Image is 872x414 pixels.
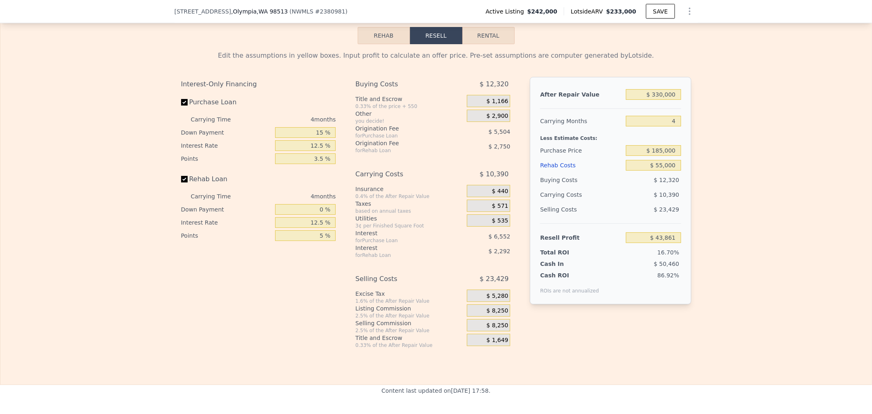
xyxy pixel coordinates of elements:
label: Purchase Loan [181,95,272,110]
div: Utilities [355,214,464,223]
span: $ 5,280 [486,292,508,300]
span: NWMLS [292,8,314,15]
span: $ 1,649 [486,337,508,344]
span: $ 23,429 [654,206,679,213]
div: 0.4% of the After Repair Value [355,193,464,200]
span: $ 23,429 [480,272,509,286]
div: Rehab Costs [540,158,623,173]
span: $ 571 [492,202,508,210]
span: Active Listing [486,7,527,16]
div: Title and Escrow [355,95,464,103]
div: 0.33% of the After Repair Value [355,342,464,349]
span: $ 2,900 [486,112,508,120]
div: for Purchase Loan [355,237,446,244]
div: Other [355,110,464,118]
div: Cash In [540,260,591,268]
div: 0.33% of the price + 550 [355,103,464,110]
div: 4 months [247,190,336,203]
span: $ 2,750 [489,143,510,150]
span: $ 10,390 [654,191,679,198]
div: Carrying Months [540,114,623,128]
div: Points [181,229,272,242]
div: Selling Commission [355,319,464,327]
div: ( ) [289,7,347,16]
div: 2.5% of the After Repair Value [355,313,464,319]
button: Resell [410,27,462,44]
span: [STREET_ADDRESS] [175,7,231,16]
div: Cash ROI [540,271,599,279]
div: based on annual taxes [355,208,464,214]
span: Lotside ARV [571,7,606,16]
div: Title and Escrow [355,334,464,342]
span: $ 440 [492,188,508,195]
button: Rehab [358,27,410,44]
span: 86.92% [657,272,679,279]
div: Total ROI [540,248,591,256]
button: Show Options [681,3,698,20]
div: for Rehab Loan [355,147,446,154]
div: Down Payment [181,126,272,139]
div: Carrying Time [191,190,244,203]
span: 16.70% [657,249,679,256]
span: $ 1,166 [486,98,508,105]
span: $ 8,250 [486,322,508,329]
span: , Olympia [231,7,288,16]
input: Rehab Loan [181,176,188,182]
div: 3¢ per Finished Square Foot [355,223,464,229]
div: Listing Commission [355,304,464,313]
div: for Purchase Loan [355,133,446,139]
span: $233,000 [606,8,637,15]
span: $ 12,320 [654,177,679,183]
div: Less Estimate Costs: [540,128,681,143]
span: $ 50,460 [654,261,679,267]
div: 1.6% of the After Repair Value [355,298,464,304]
div: you decide! [355,118,464,124]
span: $ 2,292 [489,248,510,254]
span: $ 8,250 [486,307,508,315]
button: SAVE [646,4,675,19]
div: Excise Tax [355,290,464,298]
span: $ 5,504 [489,128,510,135]
span: $ 535 [492,217,508,225]
div: Carrying Time [191,113,244,126]
span: , WA 98513 [257,8,288,15]
div: Interest Rate [181,216,272,229]
div: Selling Costs [540,202,623,217]
div: After Repair Value [540,87,623,102]
div: Buying Costs [355,77,446,92]
div: Taxes [355,200,464,208]
div: Interest [355,229,446,237]
div: Carrying Costs [355,167,446,182]
div: Interest Rate [181,139,272,152]
div: for Rehab Loan [355,252,446,259]
button: Rental [462,27,515,44]
div: Resell Profit [540,230,623,245]
div: ROIs are not annualized [540,279,599,294]
div: Down Payment [181,203,272,216]
span: # 2380981 [315,8,345,15]
div: Edit the assumptions in yellow boxes. Input profit to calculate an offer price. Pre-set assumptio... [181,51,691,61]
div: Buying Costs [540,173,623,187]
div: Origination Fee [355,124,446,133]
div: Origination Fee [355,139,446,147]
span: $ 6,552 [489,233,510,240]
div: Insurance [355,185,464,193]
div: Carrying Costs [540,187,591,202]
span: $ 10,390 [480,167,509,182]
label: Rehab Loan [181,172,272,187]
span: $ 12,320 [480,77,509,92]
div: Selling Costs [355,272,446,286]
div: 4 months [247,113,336,126]
div: Interest-Only Financing [181,77,336,92]
span: $242,000 [527,7,558,16]
div: Purchase Price [540,143,623,158]
input: Purchase Loan [181,99,188,106]
div: Interest [355,244,446,252]
div: Points [181,152,272,165]
div: 2.5% of the After Repair Value [355,327,464,334]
